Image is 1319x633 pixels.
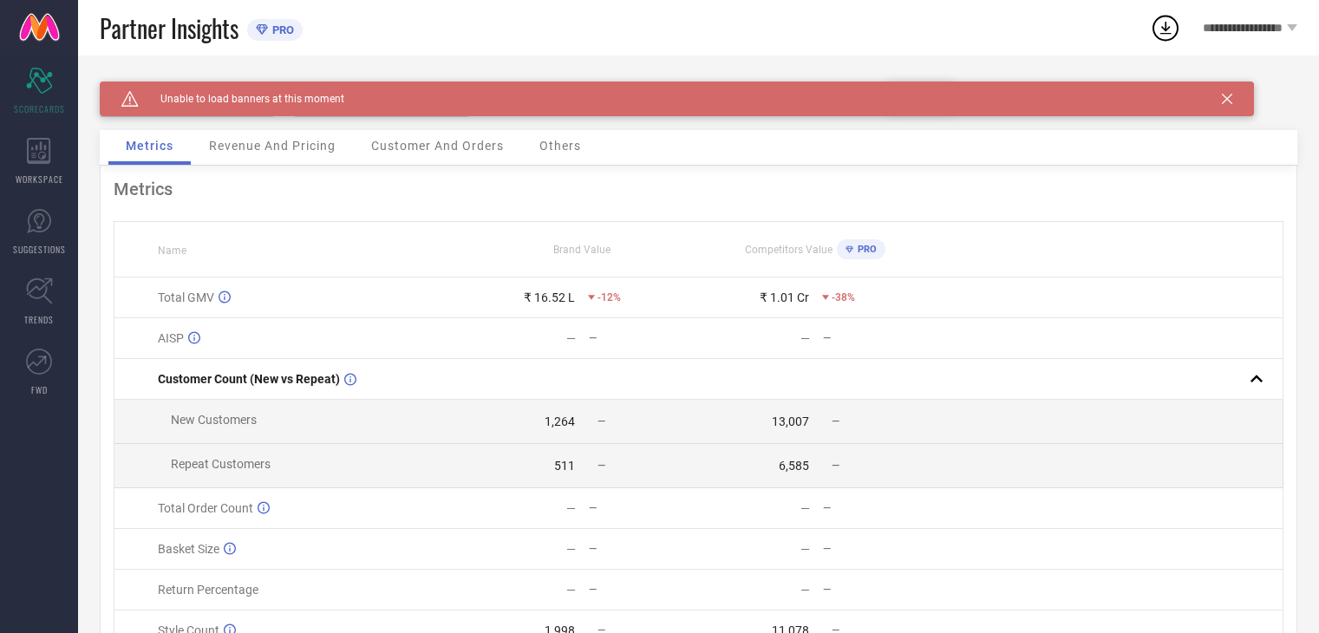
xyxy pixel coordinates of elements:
[13,243,66,256] span: SUGGESTIONS
[100,10,238,46] span: Partner Insights
[553,244,611,256] span: Brand Value
[539,139,581,153] span: Others
[589,332,697,344] div: —
[823,543,931,555] div: —
[823,584,931,596] div: —
[566,583,576,597] div: —
[566,331,576,345] div: —
[589,502,697,514] div: —
[597,415,605,427] span: —
[1150,12,1181,43] div: Open download list
[832,415,839,427] span: —
[158,583,258,597] span: Return Percentage
[760,290,809,304] div: ₹ 1.01 Cr
[371,139,504,153] span: Customer And Orders
[597,460,605,472] span: —
[832,291,855,303] span: -38%
[566,542,576,556] div: —
[158,290,214,304] span: Total GMV
[566,501,576,515] div: —
[823,502,931,514] div: —
[139,93,344,105] span: Unable to load banners at this moment
[800,583,810,597] div: —
[14,102,65,115] span: SCORECARDS
[524,290,575,304] div: ₹ 16.52 L
[171,413,257,427] span: New Customers
[554,459,575,473] div: 511
[209,139,336,153] span: Revenue And Pricing
[158,245,186,257] span: Name
[589,584,697,596] div: —
[100,82,273,94] div: Brand
[589,543,697,555] div: —
[853,244,877,255] span: PRO
[158,501,253,515] span: Total Order Count
[158,542,219,556] span: Basket Size
[832,460,839,472] span: —
[31,383,48,396] span: FWD
[745,244,833,256] span: Competitors Value
[823,332,931,344] div: —
[114,179,1283,199] div: Metrics
[800,542,810,556] div: —
[545,414,575,428] div: 1,264
[171,457,271,471] span: Repeat Customers
[16,173,63,186] span: WORKSPACE
[24,313,54,326] span: TRENDS
[800,331,810,345] div: —
[597,291,621,303] span: -12%
[158,372,340,386] span: Customer Count (New vs Repeat)
[268,23,294,36] span: PRO
[779,459,809,473] div: 6,585
[772,414,809,428] div: 13,007
[800,501,810,515] div: —
[126,139,173,153] span: Metrics
[158,331,184,345] span: AISP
